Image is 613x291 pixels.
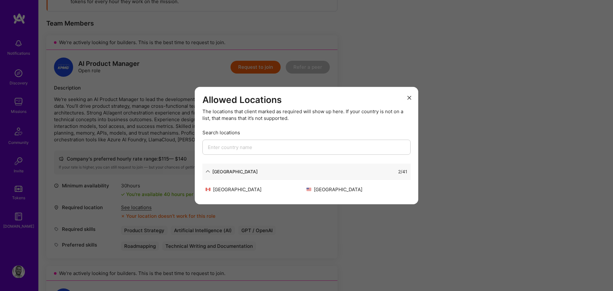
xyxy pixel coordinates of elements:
div: 2 / 41 [398,168,407,175]
div: [GEOGRAPHIC_DATA] [306,186,407,193]
input: Enter country name [202,139,411,154]
i: icon ArrowDown [206,169,210,174]
h3: Allowed Locations [202,95,411,106]
img: United States [306,187,311,191]
div: [GEOGRAPHIC_DATA] [206,186,306,193]
img: Canada [206,187,210,191]
div: [GEOGRAPHIC_DATA] [212,168,258,175]
div: modal [195,87,418,204]
div: The locations that client marked as required will show up here. If your country is not on a list,... [202,108,411,121]
i: icon Close [407,96,411,99]
div: Search locations [202,129,411,136]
